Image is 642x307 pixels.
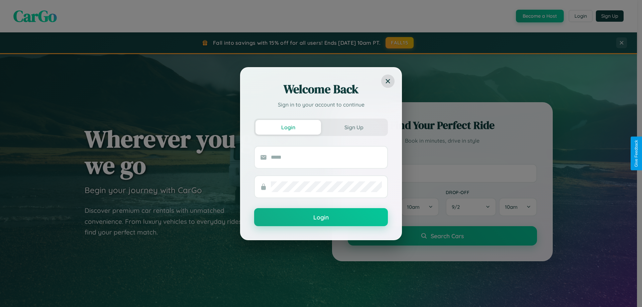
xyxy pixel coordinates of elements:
[255,120,321,135] button: Login
[254,81,388,97] h2: Welcome Back
[254,208,388,226] button: Login
[634,140,639,167] div: Give Feedback
[321,120,387,135] button: Sign Up
[254,101,388,109] p: Sign in to your account to continue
